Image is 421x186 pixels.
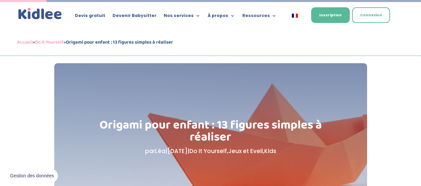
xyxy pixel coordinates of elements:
a: Do It Yourself [189,147,227,155]
a: Jeux et Eveil [228,147,263,155]
p: par | | , , [88,146,333,156]
a: Kids [264,147,276,155]
span: [DATE] [167,147,187,155]
a: Léa [155,147,165,155]
span: Gestion des données [10,173,54,179]
button: Gestion des données [6,169,58,183]
h1: Origami pour enfant : 13 figures simples à réaliser [88,119,333,146]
